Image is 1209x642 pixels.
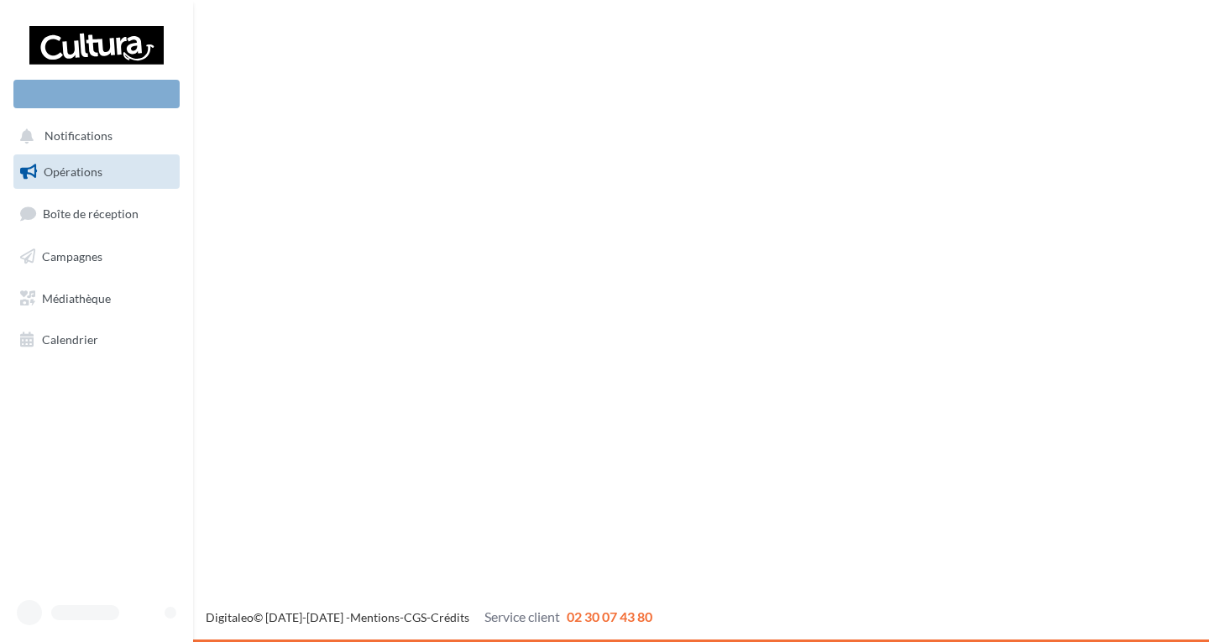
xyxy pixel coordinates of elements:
span: Campagnes [42,249,102,264]
span: Médiathèque [42,290,111,305]
a: Digitaleo [206,610,254,624]
span: 02 30 07 43 80 [567,608,652,624]
a: Opérations [10,154,183,190]
a: Campagnes [10,239,183,274]
span: Notifications [44,129,113,144]
div: Nouvelle campagne [13,80,180,108]
span: Service client [484,608,560,624]
a: Médiathèque [10,281,183,316]
a: Crédits [431,610,469,624]
a: Mentions [350,610,400,624]
span: © [DATE]-[DATE] - - - [206,610,652,624]
span: Opérations [44,164,102,179]
a: Boîte de réception [10,196,183,232]
a: CGS [404,610,427,624]
span: Boîte de réception [43,206,139,221]
span: Calendrier [42,332,98,347]
a: Calendrier [10,322,183,358]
